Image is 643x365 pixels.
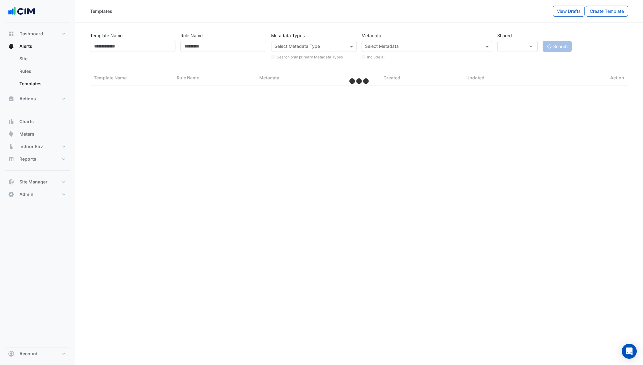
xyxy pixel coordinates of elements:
[19,351,38,357] span: Account
[497,30,512,41] label: Shared
[364,43,399,51] div: Select Metadata
[610,74,624,82] span: Action
[8,31,14,37] app-icon: Dashboard
[8,156,14,162] app-icon: Reports
[5,128,70,140] button: Meters
[5,188,70,201] button: Admin
[5,347,70,360] button: Account
[553,6,585,17] button: View Drafts
[19,143,43,150] span: Indoor Env
[5,115,70,128] button: Charts
[259,75,279,80] span: Metadata
[19,179,48,185] span: Site Manager
[8,43,14,49] app-icon: Alerts
[8,118,14,125] app-icon: Charts
[5,52,70,92] div: Alerts
[590,8,624,14] span: Create Template
[8,96,14,102] app-icon: Actions
[8,179,14,185] app-icon: Site Manager
[19,118,34,125] span: Charts
[622,344,637,359] div: Open Intercom Messenger
[19,31,43,37] span: Dashboard
[94,75,127,80] span: Template Name
[8,191,14,197] app-icon: Admin
[586,6,628,17] button: Create Template
[180,30,203,41] label: Rule Name
[90,30,123,41] label: Template Name
[466,75,484,80] span: Updated
[8,143,14,150] app-icon: Indoor Env
[277,54,343,60] label: Search only primary Metadata Types
[8,5,36,17] img: Company Logo
[5,92,70,105] button: Actions
[14,77,70,90] a: Templates
[557,8,580,14] span: View Drafts
[5,40,70,52] button: Alerts
[383,75,400,80] span: Created
[5,176,70,188] button: Site Manager
[19,43,32,49] span: Alerts
[362,30,381,41] label: Metadata
[177,75,199,80] span: Rule Name
[5,140,70,153] button: Indoor Env
[271,30,305,41] label: Metadata Types
[19,191,33,197] span: Admin
[5,153,70,165] button: Reports
[90,8,112,14] div: Templates
[19,96,36,102] span: Actions
[5,27,70,40] button: Dashboard
[14,65,70,77] a: Rules
[14,52,70,65] a: Site
[19,131,34,137] span: Meters
[8,131,14,137] app-icon: Meters
[367,54,385,60] label: Include all
[19,156,36,162] span: Reports
[274,43,320,51] div: Select Metadata Type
